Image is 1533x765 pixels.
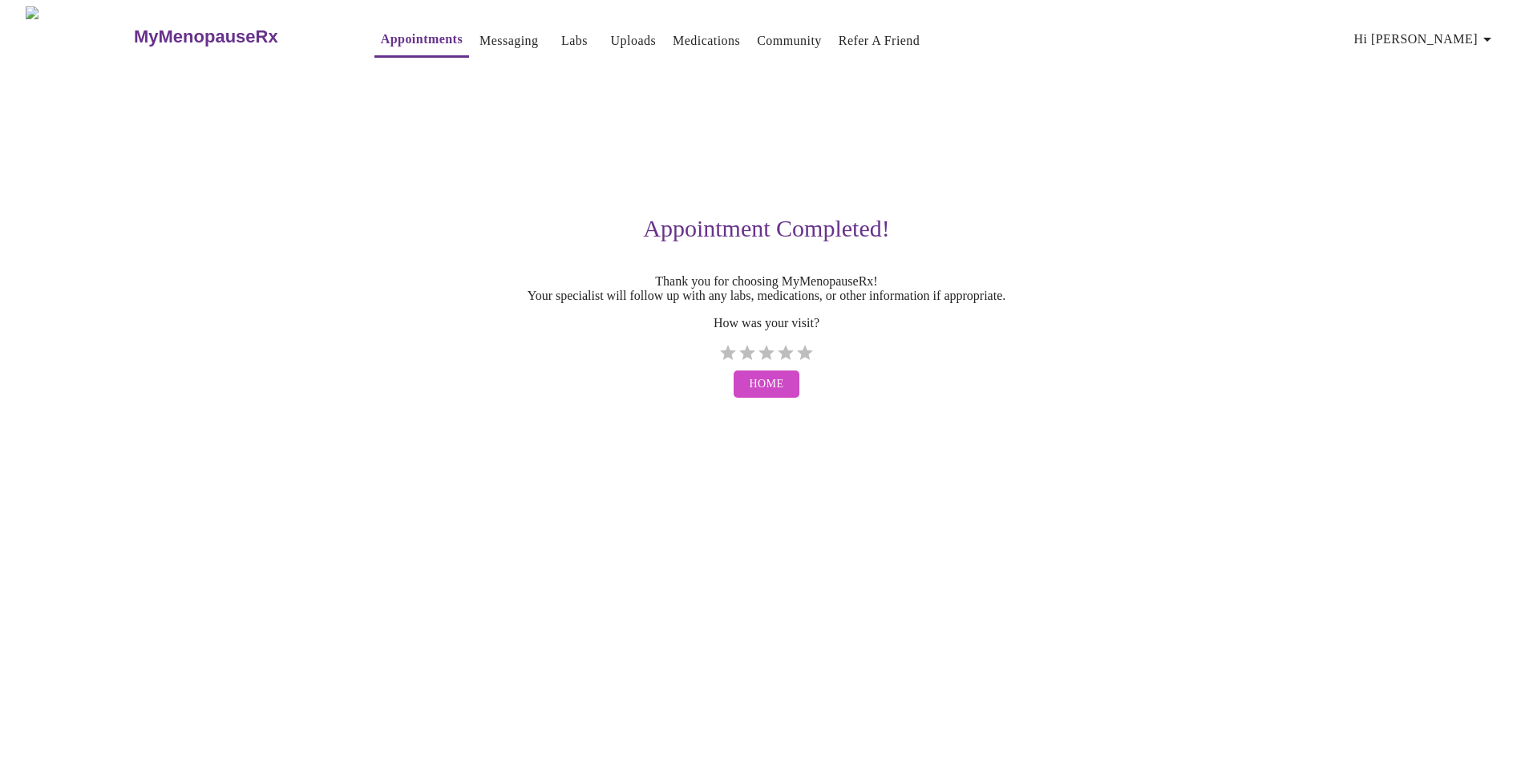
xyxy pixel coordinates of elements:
[273,215,1260,242] h3: Appointment Completed!
[26,6,131,67] img: MyMenopauseRx Logo
[549,25,601,57] button: Labs
[734,370,800,399] button: Home
[750,25,828,57] button: Community
[750,374,784,395] span: Home
[273,274,1260,303] p: Thank you for choosing MyMenopauseRx! Your specialist will follow up with any labs, medications, ...
[381,28,463,51] a: Appointments
[374,23,469,58] button: Appointments
[473,25,544,57] button: Messaging
[1348,23,1503,55] button: Hi [PERSON_NAME]
[757,30,822,52] a: Community
[479,30,538,52] a: Messaging
[611,30,657,52] a: Uploads
[131,9,342,65] a: MyMenopauseRx
[1354,28,1497,51] span: Hi [PERSON_NAME]
[673,30,740,52] a: Medications
[832,25,927,57] button: Refer a Friend
[561,30,588,52] a: Labs
[134,26,278,47] h3: MyMenopauseRx
[273,316,1260,330] p: How was your visit?
[839,30,920,52] a: Refer a Friend
[605,25,663,57] button: Uploads
[730,362,804,407] a: Home
[666,25,746,57] button: Medications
